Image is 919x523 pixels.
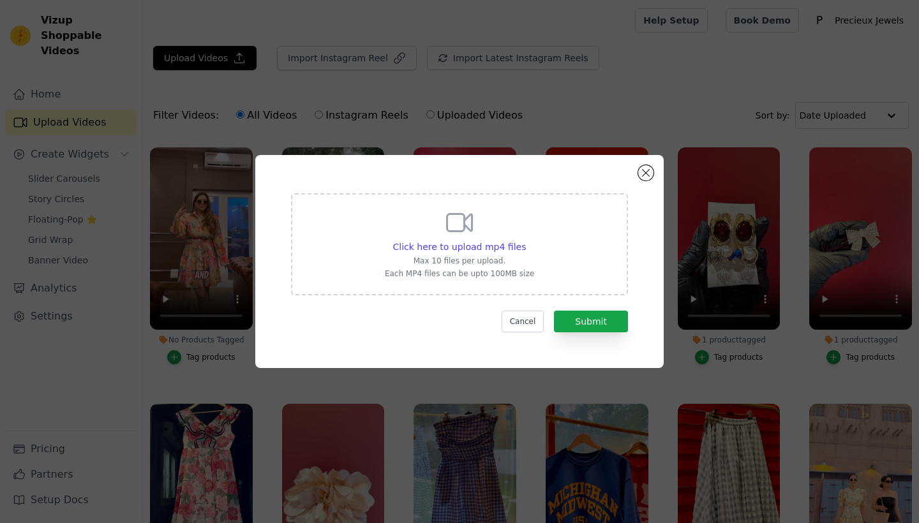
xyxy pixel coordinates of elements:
button: Close modal [638,165,654,180]
button: Cancel [502,311,544,332]
p: Max 10 files per upload. [385,256,534,266]
span: Click here to upload mp4 files [393,242,527,252]
button: Submit [554,311,628,332]
p: Each MP4 files can be upto 100MB size [385,269,534,279]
